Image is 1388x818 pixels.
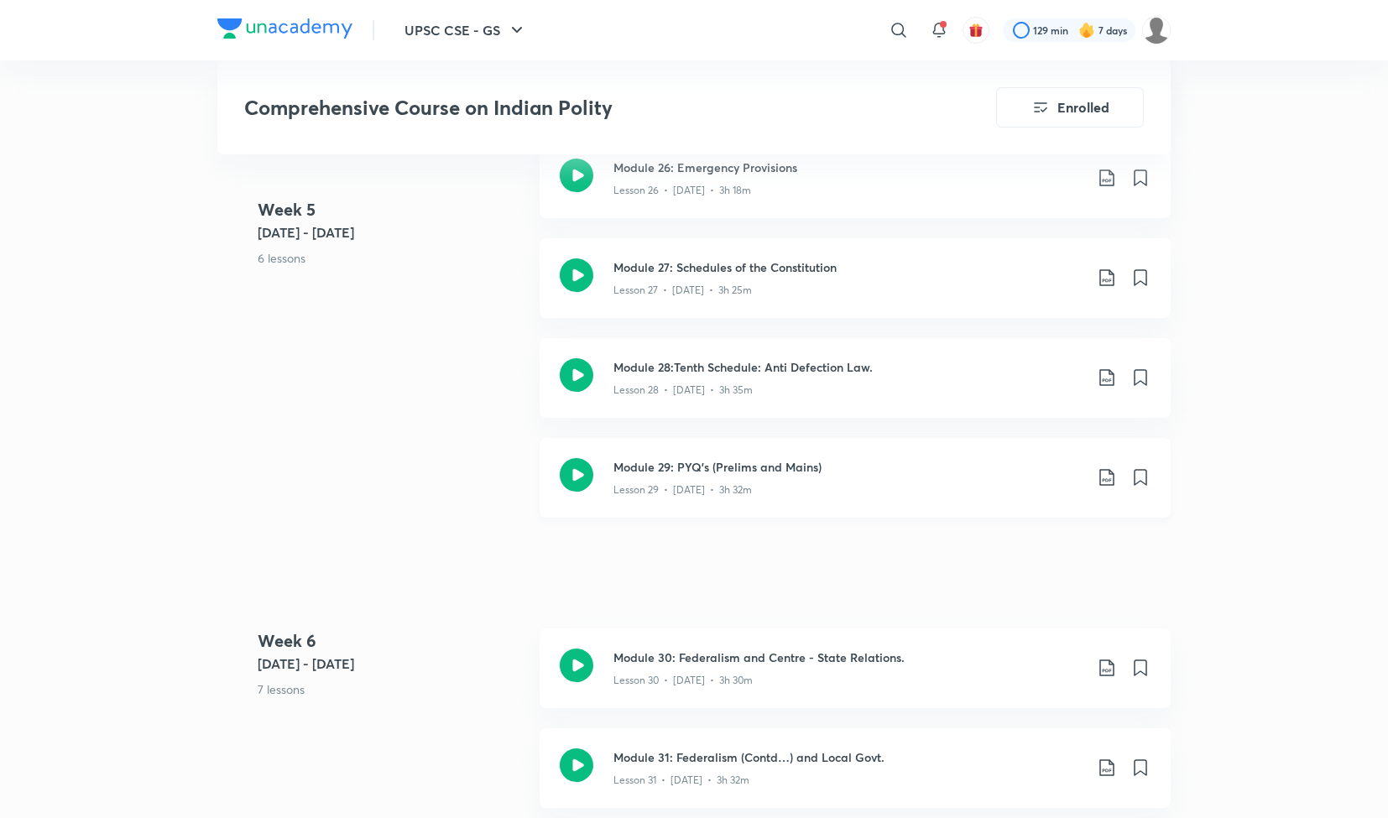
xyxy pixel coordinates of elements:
[996,87,1144,128] button: Enrolled
[394,13,537,47] button: UPSC CSE - GS
[258,654,526,674] h5: [DATE] - [DATE]
[968,23,984,38] img: avatar
[613,258,1083,276] h3: Module 27: Schedules of the Constitution
[613,773,749,788] p: Lesson 31 • [DATE] • 3h 32m
[613,649,1083,666] h3: Module 30: Federalism and Centre - State Relations.
[613,358,1083,376] h3: Module 28:Tenth Schedule: Anti Defection Law.
[540,238,1171,338] a: Module 27: Schedules of the ConstitutionLesson 27 • [DATE] • 3h 25m
[613,748,1083,766] h3: Module 31: Federalism (Contd…) and Local Govt.
[1078,22,1095,39] img: streak
[613,183,751,198] p: Lesson 26 • [DATE] • 3h 18m
[1142,16,1171,44] img: Diveesha Deevela
[244,96,901,120] h3: Comprehensive Course on Indian Polity
[540,138,1171,238] a: Module 26: Emergency ProvisionsLesson 26 • [DATE] • 3h 18m
[613,383,753,398] p: Lesson 28 • [DATE] • 3h 35m
[258,222,526,242] h5: [DATE] - [DATE]
[540,438,1171,538] a: Module 29: PYQ’s (Prelims and Mains)Lesson 29 • [DATE] • 3h 32m
[258,249,526,267] p: 6 lessons
[217,18,352,43] a: Company Logo
[258,680,526,698] p: 7 lessons
[540,628,1171,728] a: Module 30: Federalism and Centre - State Relations.Lesson 30 • [DATE] • 3h 30m
[540,338,1171,438] a: Module 28:Tenth Schedule: Anti Defection Law.Lesson 28 • [DATE] • 3h 35m
[258,628,526,654] h4: Week 6
[217,18,352,39] img: Company Logo
[613,673,753,688] p: Lesson 30 • [DATE] • 3h 30m
[613,482,752,498] p: Lesson 29 • [DATE] • 3h 32m
[613,458,1083,476] h3: Module 29: PYQ’s (Prelims and Mains)
[613,159,1083,176] h3: Module 26: Emergency Provisions
[613,283,752,298] p: Lesson 27 • [DATE] • 3h 25m
[963,17,989,44] button: avatar
[258,197,526,222] h4: Week 5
